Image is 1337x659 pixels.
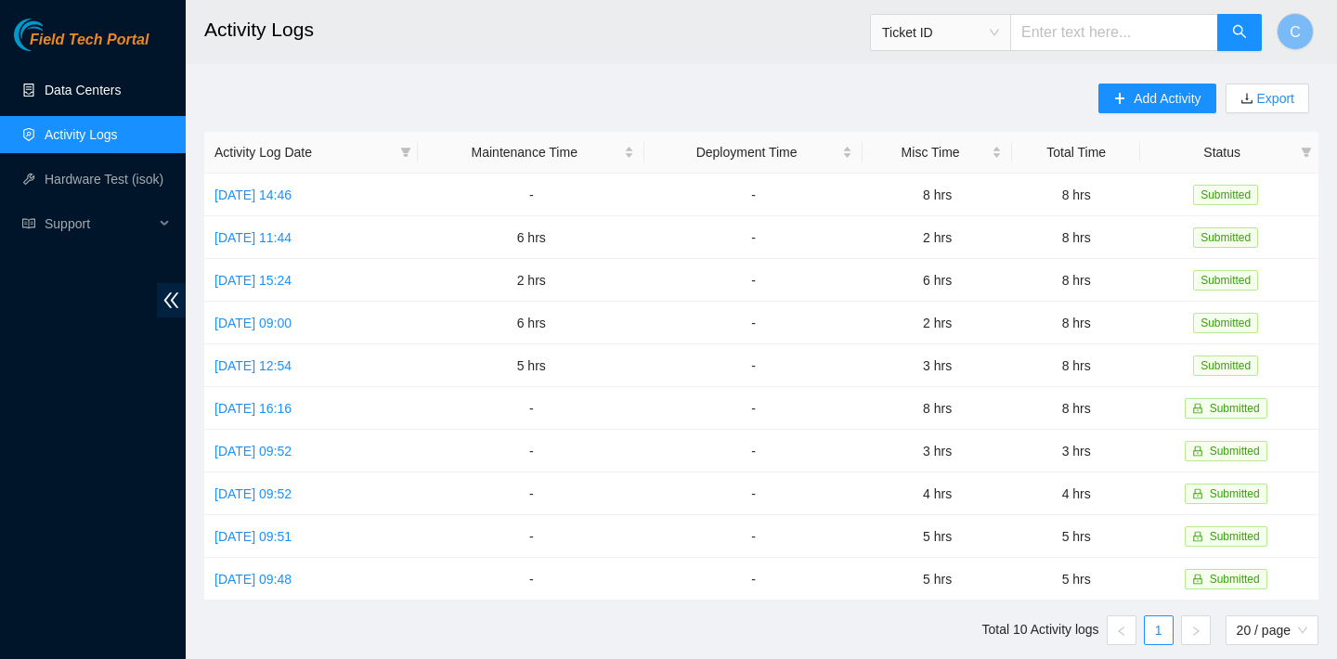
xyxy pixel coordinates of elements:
[1210,445,1260,458] span: Submitted
[1226,615,1318,645] div: Page Size
[644,174,863,216] td: -
[863,344,1012,387] td: 3 hrs
[214,142,393,162] span: Activity Log Date
[1012,472,1140,515] td: 4 hrs
[1193,313,1258,333] span: Submitted
[1012,430,1140,472] td: 3 hrs
[1192,488,1203,499] span: lock
[30,32,149,49] span: Field Tech Portal
[1210,530,1260,543] span: Submitted
[1217,14,1262,51] button: search
[1145,616,1173,644] a: 1
[1190,626,1201,637] span: right
[1192,531,1203,542] span: lock
[1012,132,1140,174] th: Total Time
[418,174,644,216] td: -
[418,302,644,344] td: 6 hrs
[1253,91,1294,106] a: Export
[14,33,149,58] a: Akamai TechnologiesField Tech Portal
[1012,174,1140,216] td: 8 hrs
[863,387,1012,430] td: 8 hrs
[400,147,411,158] span: filter
[1134,88,1201,109] span: Add Activity
[418,387,644,430] td: -
[1240,92,1253,107] span: download
[214,187,292,202] a: [DATE] 14:46
[1210,487,1260,500] span: Submitted
[1193,270,1258,291] span: Submitted
[45,205,154,242] span: Support
[45,83,121,97] a: Data Centers
[418,558,644,601] td: -
[644,387,863,430] td: -
[214,316,292,330] a: [DATE] 09:00
[1290,20,1301,44] span: C
[1192,446,1203,457] span: lock
[418,259,644,302] td: 2 hrs
[1192,403,1203,414] span: lock
[863,515,1012,558] td: 5 hrs
[1150,142,1293,162] span: Status
[863,216,1012,259] td: 2 hrs
[214,572,292,587] a: [DATE] 09:48
[1012,259,1140,302] td: 8 hrs
[1012,387,1140,430] td: 8 hrs
[1012,216,1140,259] td: 8 hrs
[863,302,1012,344] td: 2 hrs
[644,259,863,302] td: -
[1193,185,1258,205] span: Submitted
[1232,24,1247,42] span: search
[418,472,644,515] td: -
[1098,84,1215,113] button: plusAdd Activity
[882,19,999,46] span: Ticket ID
[644,515,863,558] td: -
[14,19,94,51] img: Akamai Technologies
[418,344,644,387] td: 5 hrs
[1237,616,1307,644] span: 20 / page
[863,174,1012,216] td: 8 hrs
[644,558,863,601] td: -
[214,230,292,245] a: [DATE] 11:44
[1301,147,1312,158] span: filter
[1181,615,1211,645] button: right
[214,486,292,501] a: [DATE] 09:52
[1010,14,1218,51] input: Enter text here...
[418,216,644,259] td: 6 hrs
[1193,227,1258,248] span: Submitted
[45,172,163,187] a: Hardware Test (isok)
[418,515,644,558] td: -
[982,615,1099,645] li: Total 10 Activity logs
[1193,355,1258,376] span: Submitted
[1297,138,1316,166] span: filter
[1012,515,1140,558] td: 5 hrs
[396,138,415,166] span: filter
[214,529,292,544] a: [DATE] 09:51
[22,217,35,230] span: read
[644,344,863,387] td: -
[1012,558,1140,601] td: 5 hrs
[863,430,1012,472] td: 3 hrs
[1012,302,1140,344] td: 8 hrs
[644,430,863,472] td: -
[863,472,1012,515] td: 4 hrs
[214,444,292,459] a: [DATE] 09:52
[45,127,118,142] a: Activity Logs
[644,216,863,259] td: -
[214,273,292,288] a: [DATE] 15:24
[863,558,1012,601] td: 5 hrs
[1144,615,1174,645] li: 1
[1181,615,1211,645] li: Next Page
[1192,574,1203,585] span: lock
[1012,344,1140,387] td: 8 hrs
[1107,615,1136,645] button: left
[863,259,1012,302] td: 6 hrs
[644,472,863,515] td: -
[214,401,292,416] a: [DATE] 16:16
[157,283,186,317] span: double-left
[1113,92,1126,107] span: plus
[214,358,292,373] a: [DATE] 12:54
[1226,84,1309,113] button: downloadExport
[1107,615,1136,645] li: Previous Page
[644,302,863,344] td: -
[1210,573,1260,586] span: Submitted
